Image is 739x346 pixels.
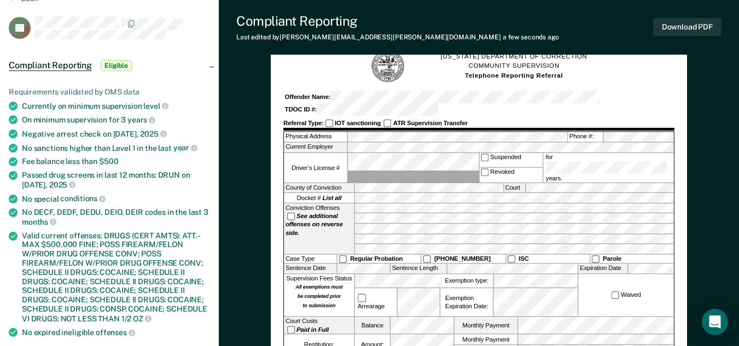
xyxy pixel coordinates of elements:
[350,255,403,262] strong: Regular Probation
[702,309,728,335] div: Open Intercom Messenger
[356,294,395,310] label: Arrearage
[391,264,446,273] label: Sentence Length
[325,119,334,127] input: IOT sanctioning
[22,143,210,153] div: No sanctions higher than Level 1 in the last
[519,255,529,262] strong: ISC
[479,153,542,167] label: Suspended
[503,33,559,41] span: a few seconds ago
[284,255,336,263] div: Case Type
[9,87,210,97] div: Requirements validated by OMS data
[440,274,493,287] label: Exemption type:
[285,93,331,101] strong: Offender Name:
[297,193,342,202] span: Docket #
[481,168,489,177] input: Revoked
[358,294,366,302] input: Arrearage
[507,255,515,263] input: ISC
[140,130,166,138] span: 2025
[610,291,643,300] label: Waived
[455,317,517,334] label: Monthly Payment
[434,255,491,262] strong: [PHONE_NUMBER]
[96,328,135,337] span: offenses
[335,119,381,126] strong: IOT sanctioning
[441,52,587,80] h1: [US_STATE] DEPARTMENT OF CORRECTION COMMUNITY SUPERVISION
[22,218,56,226] span: months
[143,102,168,110] span: level
[479,168,542,182] label: Revoked
[22,157,210,166] div: Fee balance less than
[22,115,210,125] div: On minimum supervision for 3
[284,143,347,152] label: Current Employer
[423,255,431,263] input: [PHONE_NUMBER]
[284,264,336,273] label: Sentence Date
[287,326,295,334] input: Paid in Full
[546,161,667,174] input: for years.
[283,119,324,126] strong: Referral Type:
[49,180,75,189] span: 2025
[611,291,619,300] input: Waived
[465,72,563,79] strong: Telephone Reporting Referral
[284,153,347,183] label: Driver’s License #
[284,317,354,334] div: Court Costs
[286,213,343,237] strong: See additional offenses on reverse side.
[173,143,197,152] span: year
[284,183,354,192] label: County of Conviction
[481,154,489,162] input: Suspended
[295,284,342,308] strong: All exemptions must be completed prior to submission
[22,129,210,139] div: Negative arrest check on [DATE],
[22,194,210,204] div: No special
[455,335,517,344] label: Monthly Payment
[322,195,341,202] strong: List all
[22,171,210,189] div: Passed drug screens in last 12 months: DRUN on [DATE],
[339,255,347,263] input: Regular Probation
[60,194,105,203] span: conditions
[236,13,559,29] div: Compliant Reporting
[440,288,493,316] div: Exemption Expiration Date:
[22,327,210,337] div: No expired ineligible
[284,274,354,316] div: Supervision Fees Status
[296,326,329,333] strong: Paid in Full
[99,157,118,166] span: $500
[393,119,468,126] strong: ATR Supervision Transfer
[22,101,210,111] div: Currently on minimum supervision
[285,106,317,113] strong: TDOC ID #:
[284,203,354,254] div: Conviction Offenses
[287,213,295,221] input: See additional offenses on reverse side.
[101,60,132,71] span: Eligible
[355,317,390,334] label: Balance
[579,264,628,273] label: Expiration Date
[603,255,621,262] strong: Parole
[371,49,406,84] img: TN Seal
[22,208,210,226] div: No DECF, DEDF, DEDU, DEIO, DEIR codes in the last 3
[504,183,525,192] label: Court
[653,18,721,36] button: Download PDF
[544,153,672,183] label: for years.
[284,132,347,142] label: Physical Address
[383,119,392,127] input: ATR Supervision Transfer
[568,132,603,142] label: Phone #:
[9,60,92,71] span: Compliant Reporting
[592,255,600,263] input: Parole
[22,231,210,324] div: Valid current offenses: DRUGS (CERT AMTS): ATT. - MAX $500,000 FINE; POSS FIREARM/FELON W/PRIOR D...
[236,33,559,41] div: Last edited by [PERSON_NAME][EMAIL_ADDRESS][PERSON_NAME][DOMAIN_NAME]
[127,115,155,124] span: years
[133,314,152,323] span: OZ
